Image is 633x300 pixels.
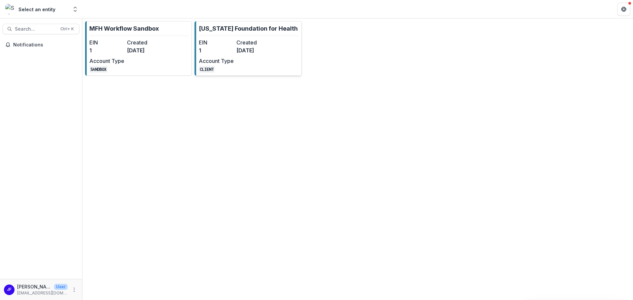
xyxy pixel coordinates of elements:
img: Select an entity [5,4,16,14]
a: [US_STATE] Foundation for HealthEIN1Created[DATE]Account TypeCLIENT [195,21,301,76]
a: MFH Workflow SandboxEIN1Created[DATE]Account TypeSANDBOX [85,21,192,76]
span: Notifications [13,42,77,48]
div: Select an entity [18,6,55,13]
code: SANDBOX [89,66,107,73]
button: More [70,286,78,294]
p: MFH Workflow Sandbox [89,24,159,33]
dt: Created [127,39,162,46]
dt: EIN [89,39,124,46]
p: [PERSON_NAME] [17,283,51,290]
button: Notifications [3,40,79,50]
button: Open entity switcher [71,3,80,16]
dt: EIN [199,39,234,46]
dt: Account Type [89,57,124,65]
div: Ctrl + K [59,25,75,33]
span: Search... [15,26,56,32]
dt: Created [236,39,271,46]
dd: 1 [199,46,234,54]
div: Jean Freeman-Crawford [7,287,12,292]
p: User [54,284,68,290]
button: Search... [3,24,79,34]
dd: [DATE] [127,46,162,54]
button: Get Help [617,3,630,16]
dt: Account Type [199,57,234,65]
code: CLIENT [199,66,215,73]
p: [EMAIL_ADDRESS][DOMAIN_NAME] [17,290,68,296]
dd: 1 [89,46,124,54]
p: [US_STATE] Foundation for Health [199,24,298,33]
dd: [DATE] [236,46,271,54]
